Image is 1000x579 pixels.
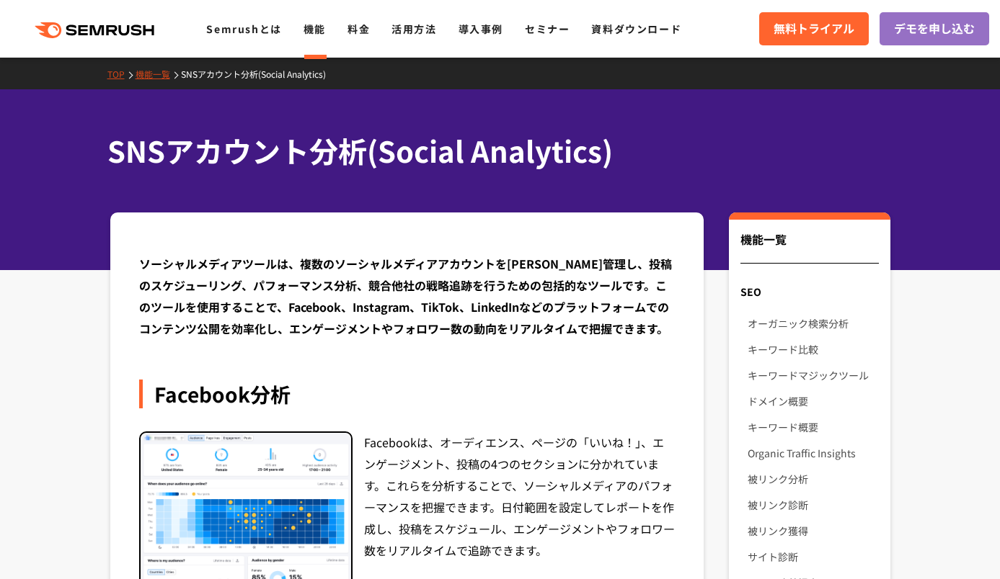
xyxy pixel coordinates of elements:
span: デモを申し込む [894,19,975,38]
a: 被リンク獲得 [748,518,878,544]
a: 無料トライアル [759,12,869,45]
span: 無料トライアル [774,19,854,38]
a: 被リンク診断 [748,492,878,518]
a: サイト診断 [748,544,878,570]
a: キーワード比較 [748,336,878,362]
a: Organic Traffic Insights [748,440,878,466]
a: セミナー [525,22,570,36]
a: 機能 [304,22,326,36]
a: TOP [107,68,136,80]
a: 料金 [348,22,370,36]
h1: SNSアカウント分析(Social Analytics) [107,130,879,172]
a: キーワード概要 [748,414,878,440]
a: SNSアカウント分析(Social Analytics) [181,68,337,80]
a: ドメイン概要 [748,388,878,414]
div: 機能一覧 [740,230,878,264]
div: Facebook分析 [139,380,676,408]
a: 機能一覧 [136,68,181,80]
a: 被リンク分析 [748,466,878,492]
div: ソーシャルメディアツールは、複数のソーシャルメディアアカウントを[PERSON_NAME]管理し、投稿のスケジューリング、パフォーマンス分析、競合他社の戦略追跡を行うための包括的なツールです。こ... [139,253,676,339]
a: 活用方法 [391,22,436,36]
a: Semrushとは [206,22,281,36]
a: 導入事例 [459,22,503,36]
a: キーワードマジックツール [748,362,878,388]
div: SEO [729,279,890,305]
a: 資料ダウンロード [591,22,681,36]
a: オーガニック検索分析 [748,310,878,336]
a: デモを申し込む [880,12,989,45]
